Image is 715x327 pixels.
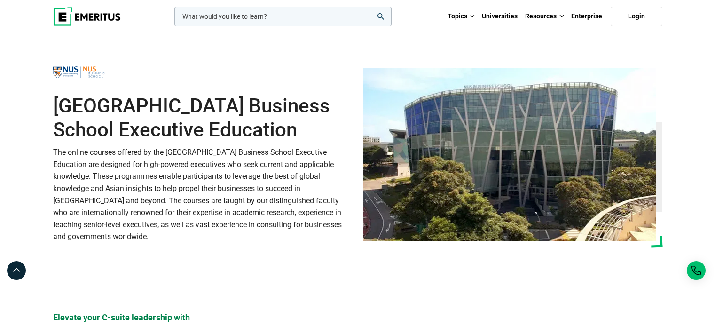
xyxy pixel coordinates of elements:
p: The online courses offered by the [GEOGRAPHIC_DATA] Business School Executive Education are desig... [53,146,352,243]
a: Login [611,7,662,26]
img: National University of Singapore Business School Executive Education [53,62,105,83]
img: National University of Singapore Business School Executive Education [363,68,656,241]
input: woocommerce-product-search-field-0 [174,7,392,26]
h1: [GEOGRAPHIC_DATA] Business School Executive Education [53,94,352,142]
p: Elevate your C-suite leadership with [53,311,662,323]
